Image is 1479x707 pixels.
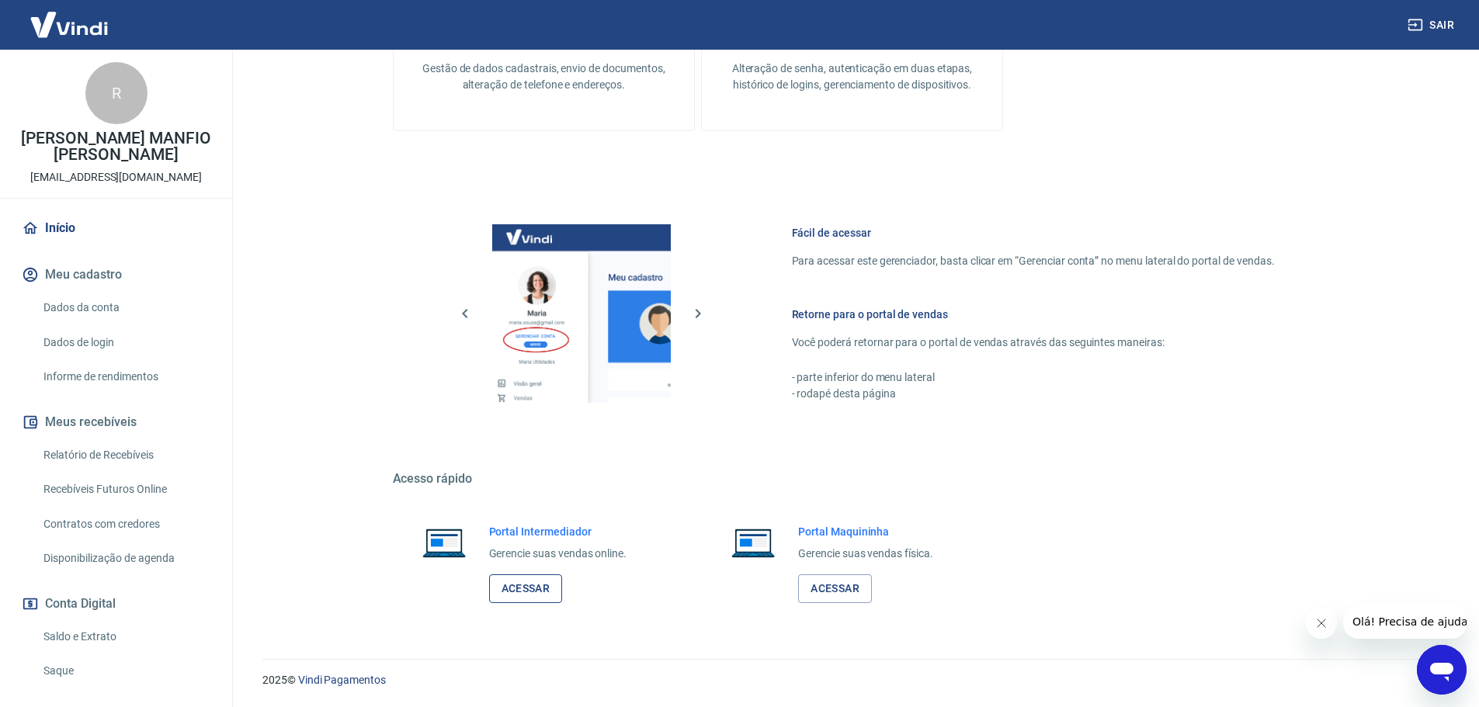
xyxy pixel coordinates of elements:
a: Contratos com credores [37,508,214,540]
a: Disponibilização de agenda [37,542,214,574]
a: Acessar [798,574,872,603]
h6: Portal Maquininha [798,524,933,539]
p: Você poderá retornar para o portal de vendas através das seguintes maneiras: [792,334,1275,351]
button: Sair [1404,11,1460,40]
img: Imagem de um notebook aberto [411,524,477,561]
h6: Retorne para o portal de vendas [792,307,1275,322]
a: Dados da conta [37,292,214,324]
iframe: Mensagem da empresa [1343,605,1467,639]
p: 2025 © [262,672,1442,688]
iframe: Fechar mensagem [1306,608,1337,639]
p: Gerencie suas vendas física. [798,546,933,562]
a: Informe de rendimentos [37,361,214,393]
p: Gestão de dados cadastrais, envio de documentos, alteração de telefone e endereços. [418,61,669,93]
img: Imagem da dashboard mostrando o botão de gerenciar conta na sidebar no lado esquerdo [492,224,671,403]
a: Início [19,211,214,245]
a: Recebíveis Futuros Online [37,473,214,505]
p: - rodapé desta página [792,386,1275,402]
img: Vindi [19,1,120,48]
h6: Fácil de acessar [792,225,1275,241]
img: Imagem de um notebook aberto [720,524,786,561]
a: Saldo e Extrato [37,621,214,653]
iframe: Botão para abrir a janela de mensagens [1417,645,1467,695]
p: Para acessar este gerenciador, basta clicar em “Gerenciar conta” no menu lateral do portal de ven... [792,253,1275,269]
a: Saque [37,655,214,687]
p: Gerencie suas vendas online. [489,546,627,562]
p: Alteração de senha, autenticação em duas etapas, histórico de logins, gerenciamento de dispositivos. [727,61,977,93]
a: Vindi Pagamentos [298,674,386,686]
span: Olá! Precisa de ajuda? [9,11,130,23]
a: Dados de login [37,327,214,359]
h6: Portal Intermediador [489,524,627,539]
a: Acessar [489,574,563,603]
button: Conta Digital [19,587,214,621]
p: [PERSON_NAME] MANFIO [PERSON_NAME] [12,130,220,163]
h5: Acesso rápido [393,471,1312,487]
div: R [85,62,148,124]
a: Relatório de Recebíveis [37,439,214,471]
p: - parte inferior do menu lateral [792,369,1275,386]
button: Meu cadastro [19,258,214,292]
button: Meus recebíveis [19,405,214,439]
p: [EMAIL_ADDRESS][DOMAIN_NAME] [30,169,202,185]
